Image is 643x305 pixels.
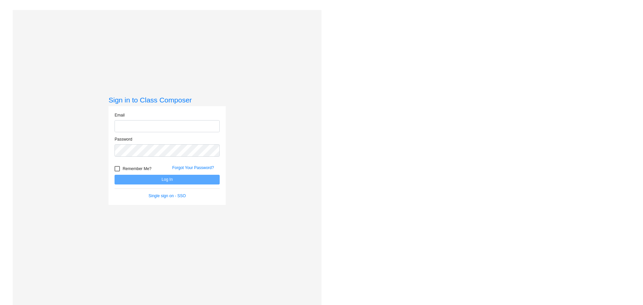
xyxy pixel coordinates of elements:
label: Password [115,136,132,142]
span: Remember Me? [123,165,151,173]
button: Log In [115,175,220,184]
h3: Sign in to Class Composer [109,96,226,104]
a: Forgot Your Password? [172,165,214,170]
a: Single sign on - SSO [149,194,186,198]
label: Email [115,112,125,118]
